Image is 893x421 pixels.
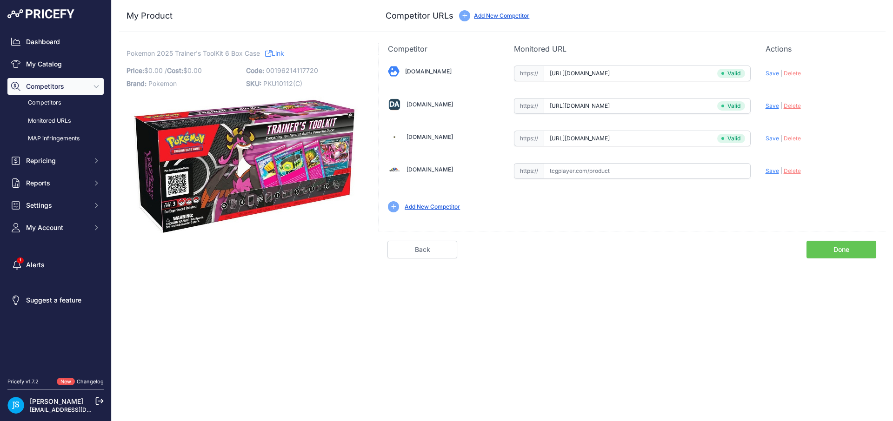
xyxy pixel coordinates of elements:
[7,131,104,147] a: MAP infringements
[514,163,544,179] span: https://
[514,66,544,81] span: https://
[26,156,87,165] span: Repricing
[7,113,104,129] a: Monitored URLs
[167,66,183,74] span: Cost:
[407,166,453,173] a: [DOMAIN_NAME]
[127,47,260,59] span: Pokemon 2025 Trainer's ToolKit 6 Box Case
[26,178,87,188] span: Reports
[474,12,529,19] a: Add New Competitor
[7,9,74,19] img: Pricefy Logo
[7,257,104,273] a: Alerts
[780,167,782,174] span: |
[127,9,360,22] h3: My Product
[148,66,163,74] span: 0.00
[780,135,782,142] span: |
[246,66,264,74] span: Code:
[388,43,499,54] p: Competitor
[7,33,104,50] a: Dashboard
[127,64,240,77] p: $
[7,33,104,367] nav: Sidebar
[77,378,104,385] a: Changelog
[127,79,147,87] span: Brand:
[57,378,75,386] span: New
[544,98,751,114] input: dacardworld.com/product
[407,101,453,108] a: [DOMAIN_NAME]
[766,135,779,142] span: Save
[766,70,779,77] span: Save
[7,197,104,214] button: Settings
[784,102,801,109] span: Delete
[7,219,104,236] button: My Account
[784,135,801,142] span: Delete
[766,102,779,109] span: Save
[30,406,127,413] a: [EMAIL_ADDRESS][DOMAIN_NAME]
[148,79,177,87] span: Pokemon
[806,241,876,258] a: Done
[544,131,751,146] input: steelcitycollectibles.com/product
[514,131,544,146] span: https://
[165,66,202,74] span: / $
[26,223,87,232] span: My Account
[7,78,104,95] button: Competitors
[780,70,782,77] span: |
[766,43,876,54] p: Actions
[7,378,39,386] div: Pricefy v1.7.2
[127,66,144,74] span: Price:
[187,66,202,74] span: 0.00
[263,79,302,87] span: PKU10112(C)
[780,102,782,109] span: |
[26,201,87,210] span: Settings
[405,68,452,75] a: [DOMAIN_NAME]
[544,66,751,81] input: blowoutcards.com/product
[514,98,544,114] span: https://
[7,175,104,191] button: Reports
[386,9,453,22] h3: Competitor URLs
[30,397,83,405] a: [PERSON_NAME]
[7,56,104,72] a: My Catalog
[405,203,460,210] a: Add New Competitor
[7,152,104,169] button: Repricing
[7,95,104,111] a: Competitors
[784,167,801,174] span: Delete
[266,66,318,74] span: 00196214117720
[784,70,801,77] span: Delete
[387,241,457,258] a: Back
[265,47,284,59] a: Link
[407,133,453,140] a: [DOMAIN_NAME]
[26,82,87,91] span: Competitors
[766,167,779,174] span: Save
[7,292,104,309] a: Suggest a feature
[544,163,751,179] input: tcgplayer.com/product
[514,43,751,54] p: Monitored URL
[246,79,261,87] span: SKU:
